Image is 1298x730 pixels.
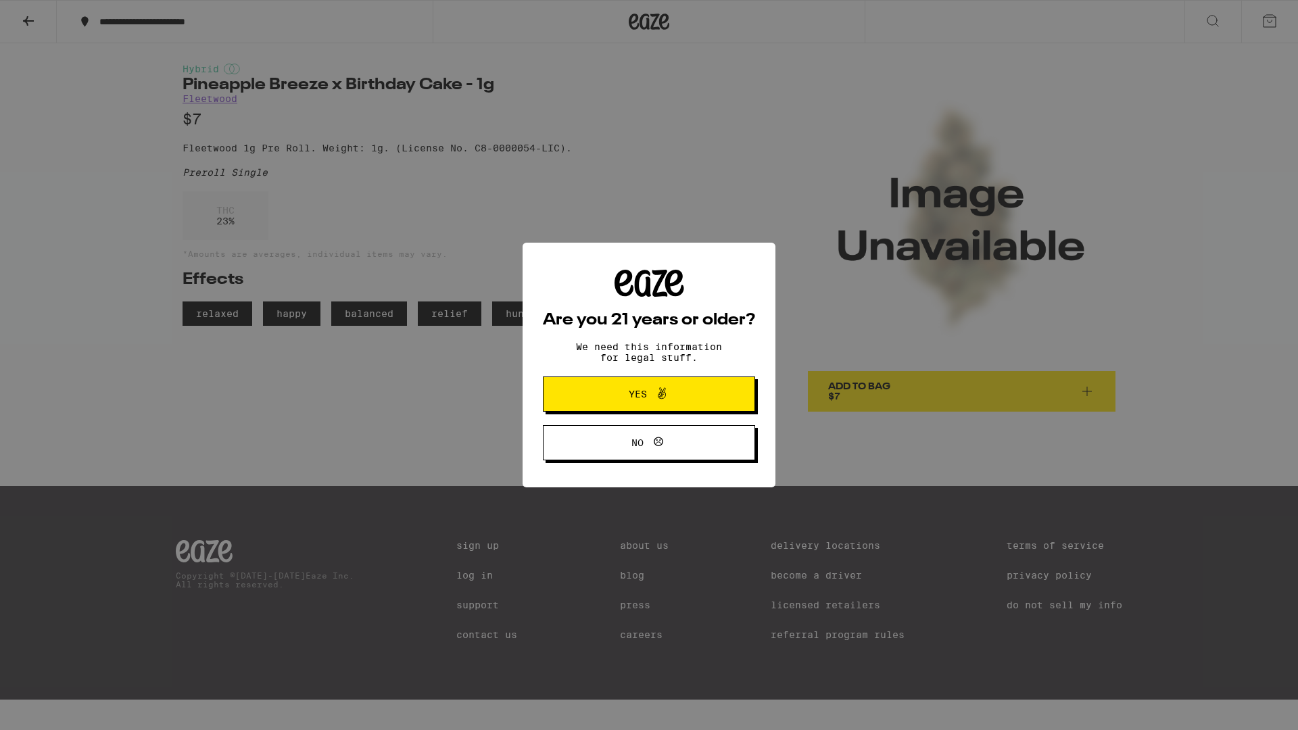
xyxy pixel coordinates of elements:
[543,425,755,460] button: No
[629,389,647,399] span: Yes
[631,438,644,447] span: No
[543,312,755,328] h2: Are you 21 years or older?
[564,341,734,363] p: We need this information for legal stuff.
[543,376,755,412] button: Yes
